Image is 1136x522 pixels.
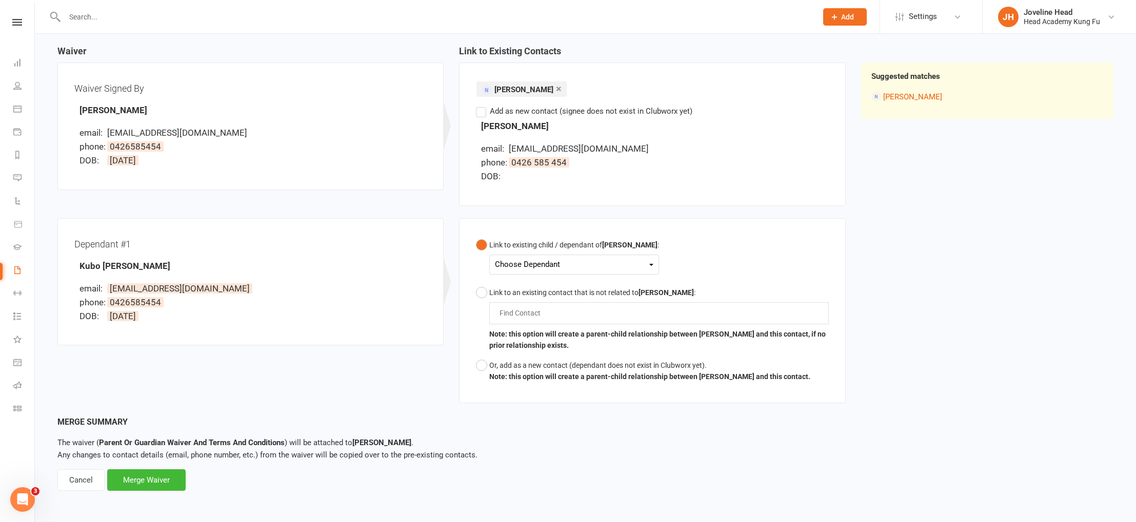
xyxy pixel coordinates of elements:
[107,283,252,294] span: [EMAIL_ADDRESS][DOMAIN_NAME]
[79,309,105,323] div: DOB:
[79,296,105,309] div: phone:
[499,307,546,319] input: Find Contact
[79,105,147,115] strong: [PERSON_NAME]
[13,214,34,237] a: Product Sales
[13,375,34,398] a: Roll call kiosk mode
[489,360,810,371] div: Or, add as a new contact (dependant does not exist in Clubworx yet).
[57,415,1113,429] div: Merge Summary
[79,154,105,168] div: DOB:
[13,121,34,144] a: Payments
[871,72,940,81] strong: Suggested matches
[556,80,562,97] a: ×
[13,352,34,375] a: General attendance kiosk mode
[476,105,692,117] label: Add as new contact (signee does not exist in Clubworx yet)
[107,469,186,491] div: Merge Waiver
[79,261,170,271] strong: Kubo [PERSON_NAME]
[107,128,247,138] span: [EMAIL_ADDRESS][DOMAIN_NAME]
[57,46,444,62] h3: Waiver
[494,85,553,94] span: [PERSON_NAME]
[79,140,105,154] div: phone:
[489,287,828,298] div: Link to an existing contact that is not related to :
[57,436,1113,461] p: Any changes to contact details (email, phone number, etc.) from the waiver will be copied over to...
[823,8,867,26] button: Add
[476,235,659,283] button: Link to existing child / dependant of[PERSON_NAME]:Choose Dependant
[476,356,810,387] button: Or, add as a new contact (dependant does not exist in Clubworx yet).Note: this option will create...
[57,469,105,491] div: Cancel
[998,7,1019,27] div: JH
[602,241,657,249] b: [PERSON_NAME]
[107,141,164,152] span: 0426585454
[1024,17,1100,26] div: Head Academy Kung Fu
[489,239,659,250] div: Link to existing child / dependant of :
[509,157,569,168] span: 0426 585 454
[459,46,845,62] h3: Link to Existing Contacts
[883,92,942,101] a: [PERSON_NAME]
[481,156,507,170] div: phone:
[13,398,34,421] a: Class kiosk mode
[489,372,810,381] b: Note: this option will create a parent-child relationship between [PERSON_NAME] and this contact.
[495,258,653,272] div: Choose Dependant
[62,10,810,24] input: Search...
[31,487,39,495] span: 3
[481,142,507,156] div: email:
[481,121,549,131] strong: [PERSON_NAME]
[13,75,34,98] a: People
[107,311,138,321] span: [DATE]
[352,438,411,447] strong: [PERSON_NAME]
[13,144,34,168] a: Reports
[13,52,34,75] a: Dashboard
[107,155,138,165] span: [DATE]
[909,5,937,28] span: Settings
[74,235,427,253] div: Dependant #1
[57,438,413,447] span: The waiver ( ) will be attached to .
[99,438,285,447] strong: Parent Or Guardian Waiver And Terms And Conditions
[13,98,34,121] a: Calendar
[841,13,854,21] span: Add
[489,330,826,349] b: Note: this option will create a parent-child relationship between [PERSON_NAME] and this contact,...
[1024,8,1100,17] div: Joveline Head
[639,288,694,297] b: [PERSON_NAME]
[481,170,507,183] div: DOB:
[107,297,164,307] span: 0426585454
[476,283,828,356] button: Link to an existing contact that is not related to[PERSON_NAME]:Note: this option will create a p...
[79,282,105,296] div: email:
[13,329,34,352] a: What's New
[74,79,427,97] div: Waiver Signed By
[509,143,649,154] span: [EMAIL_ADDRESS][DOMAIN_NAME]
[10,487,35,512] iframe: Intercom live chat
[79,126,105,140] div: email:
